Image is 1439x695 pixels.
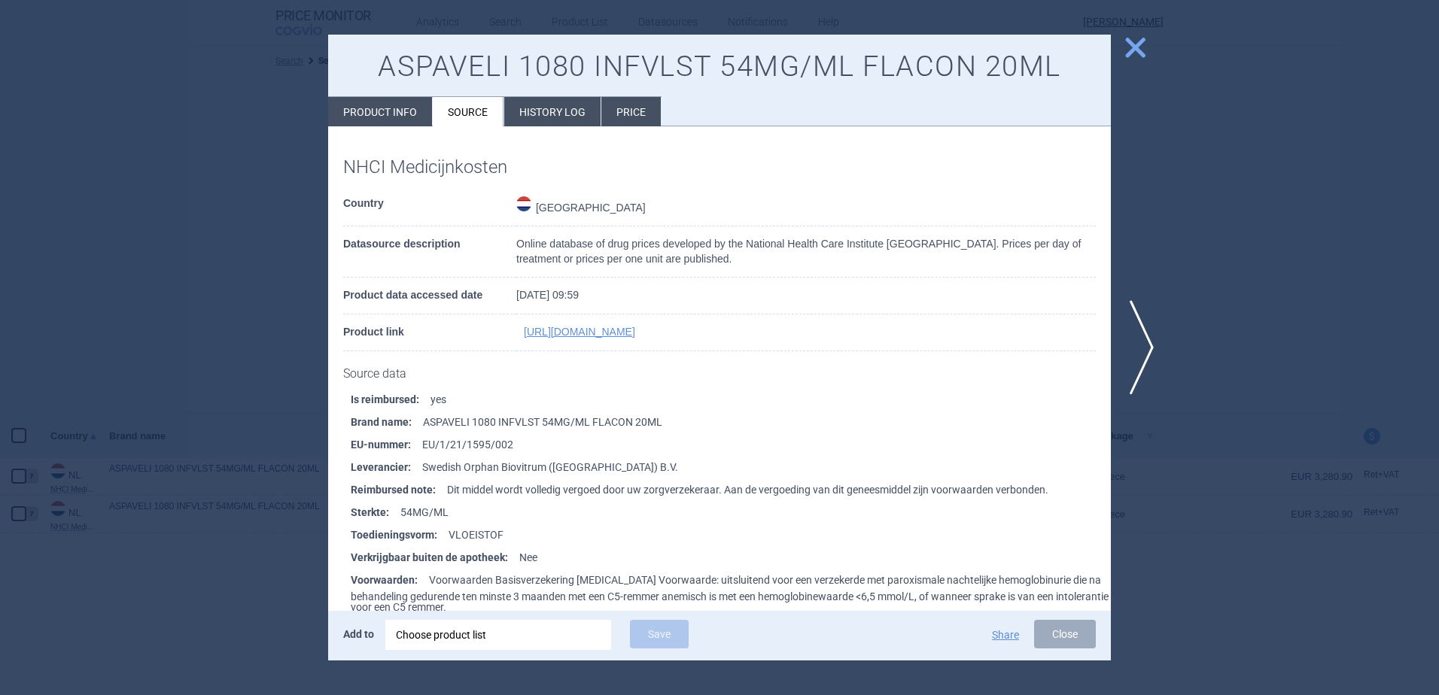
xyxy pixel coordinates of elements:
h1: NHCI Medicijnkosten [343,156,1096,178]
li: Source [433,97,503,126]
div: Choose product list [396,620,601,650]
strong: Leverancier : [351,456,422,478]
strong: Toedieningsvorm : [351,524,449,546]
li: History log [504,97,601,126]
button: Close [1034,620,1096,648]
li: 54MG/ML [351,501,1111,524]
li: Price [601,97,661,126]
th: Product data accessed date [343,278,516,314]
img: Netherlands [516,196,531,211]
li: yes [351,388,1111,411]
th: Country [343,186,516,227]
strong: Voorwaarden : [351,569,429,591]
strong: EU-nummer : [351,433,422,456]
li: Nee [351,546,1111,569]
p: Add to [343,620,374,648]
li: ASPAVELI 1080 INFVLST 54MG/ML FLACON 20ML [351,411,1111,433]
li: Product info [328,97,432,126]
h1: Source data [343,366,1096,381]
li: Swedish Orphan Biovitrum ([GEOGRAPHIC_DATA]) B.V. [351,456,1111,478]
strong: Verkrijgbaar buiten de apotheek : [351,546,519,569]
strong: Sterkte : [351,501,400,524]
li: Voorwaarden Basisverzekering [MEDICAL_DATA] Voorwaarde: uitsluitend voor een verzekerde met parox... [351,569,1111,612]
div: Choose product list [385,620,611,650]
td: Online database of drug prices developed by the National Health Care Institute [GEOGRAPHIC_DATA].... [516,226,1096,278]
li: Dit middel wordt volledig vergoed door uw zorgverzekeraar. Aan de vergoeding van dit geneesmiddel... [351,478,1111,501]
td: [GEOGRAPHIC_DATA] [516,186,1096,227]
a: [URL][DOMAIN_NAME] [524,326,635,337]
strong: Brand name : [351,411,423,433]
h1: ASPAVELI 1080 INFVLST 54MG/ML FLACON 20ML [343,50,1096,84]
th: Product link [343,314,516,351]
button: Share [992,630,1019,640]
button: Save [630,620,689,648]
strong: Is reimbursed : [351,388,430,411]
strong: Reimbursed note : [351,478,447,501]
th: Datasource description [343,226,516,278]
td: [DATE] 09:59 [516,278,1096,314]
li: EU/1/21/1595/002 [351,433,1111,456]
li: VLOEISTOF [351,524,1111,546]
